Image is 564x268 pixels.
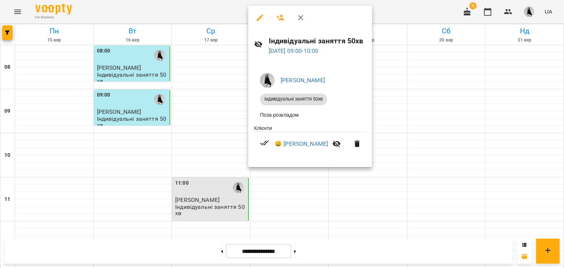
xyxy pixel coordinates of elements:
span: Індивідуальні заняття 50хв [260,96,327,102]
img: 1ec0e5e8bbc75a790c7d9e3de18f101f.jpeg [260,73,275,88]
a: 😀 [PERSON_NAME] [275,140,328,148]
ul: Клієнти [254,124,366,159]
a: [DATE] 09:00-10:00 [269,47,319,54]
svg: Візит сплачено [260,138,269,147]
h6: Індивідуальні заняття 50хв [269,35,366,47]
a: [PERSON_NAME] [281,77,325,84]
li: Поза розкладом [254,108,366,122]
